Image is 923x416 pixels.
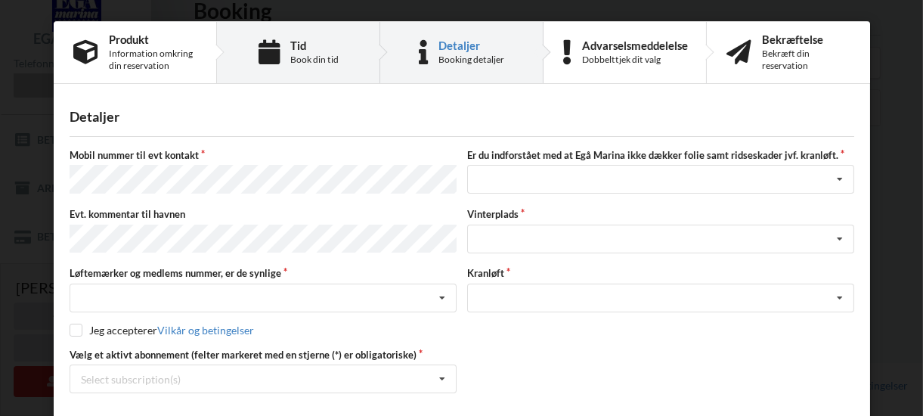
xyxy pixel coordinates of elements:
label: Mobil nummer til evt kontakt [70,148,457,162]
label: Løftemærker og medlems nummer, er de synlige [70,266,457,280]
div: Produkt [109,33,197,45]
div: Bekræft din reservation [762,48,850,72]
label: Jeg accepterer [70,324,254,337]
div: Detaljer [70,108,854,126]
div: Select subscription(s) [81,373,181,386]
a: Vilkår og betingelser [156,324,253,337]
label: Vælg et aktivt abonnement (felter markeret med en stjerne (*) er obligatoriske) [70,348,457,362]
div: Dobbelttjek dit valg [581,54,687,66]
div: Booking detaljer [438,54,504,66]
div: Bekræftelse [762,33,850,45]
div: Book din tid [290,54,338,66]
div: Detaljer [438,39,504,51]
label: Er du indforstået med at Egå Marina ikke dækker folie samt ridseskader jvf. kranløft. [467,148,854,162]
label: Vinterplads [467,207,854,221]
label: Kranløft [467,266,854,280]
label: Evt. kommentar til havnen [70,207,457,221]
div: Tid [290,39,338,51]
div: Information omkring din reservation [109,48,197,72]
div: Advarselsmeddelelse [581,39,687,51]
